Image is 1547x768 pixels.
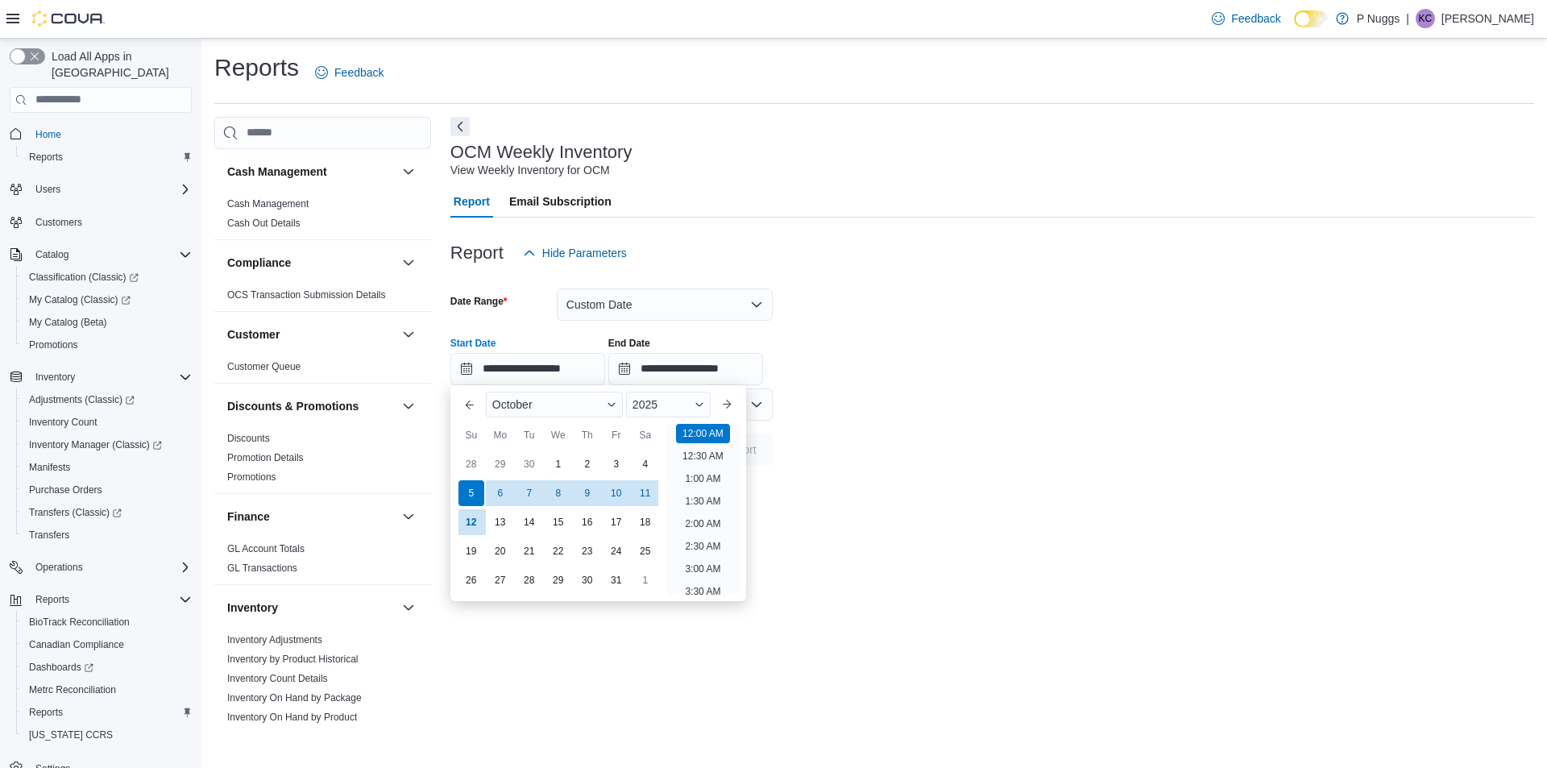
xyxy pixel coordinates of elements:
[227,326,396,342] button: Customer
[227,543,305,554] a: GL Account Totals
[16,633,198,656] button: Canadian Compliance
[16,334,198,356] button: Promotions
[29,590,192,609] span: Reports
[227,361,301,372] a: Customer Queue
[227,563,297,574] a: GL Transactions
[603,451,629,477] div: day-3
[16,501,198,524] a: Transfers (Classic)
[487,538,513,564] div: day-20
[450,162,610,179] div: View Weekly Inventory for OCM
[16,311,198,334] button: My Catalog (Beta)
[545,538,571,564] div: day-22
[574,509,600,535] div: day-16
[29,558,89,577] button: Operations
[666,424,740,595] ul: Time
[487,422,513,448] div: Mo
[458,480,484,506] div: day-5
[227,164,327,180] h3: Cash Management
[227,692,362,704] a: Inventory On Hand by Package
[23,313,114,332] a: My Catalog (Beta)
[35,248,68,261] span: Catalog
[29,180,67,199] button: Users
[516,538,542,564] div: day-21
[29,124,192,144] span: Home
[23,147,69,167] a: Reports
[1416,9,1435,28] div: Kris Charland
[23,480,109,500] a: Purchase Orders
[35,593,69,606] span: Reports
[29,367,192,387] span: Inventory
[492,398,533,411] span: October
[399,253,418,272] button: Compliance
[399,162,418,181] button: Cash Management
[750,398,763,411] button: Open list of options
[227,600,396,616] button: Inventory
[545,509,571,535] div: day-15
[16,611,198,633] button: BioTrack Reconciliation
[23,658,192,677] span: Dashboards
[3,243,198,266] button: Catalog
[23,725,192,745] span: Washington CCRS
[29,245,75,264] button: Catalog
[23,147,192,167] span: Reports
[1441,9,1534,28] p: [PERSON_NAME]
[29,461,70,474] span: Manifests
[487,567,513,593] div: day-27
[227,452,304,463] a: Promotion Details
[450,337,496,350] label: Start Date
[3,588,198,611] button: Reports
[23,313,192,332] span: My Catalog (Beta)
[214,429,431,493] div: Discounts & Promotions
[29,213,89,232] a: Customers
[214,194,431,239] div: Cash Management
[23,680,192,700] span: Metrc Reconciliation
[23,335,192,355] span: Promotions
[23,503,128,522] a: Transfers (Classic)
[29,638,124,651] span: Canadian Compliance
[23,725,119,745] a: [US_STATE] CCRS
[227,673,328,684] a: Inventory Count Details
[16,701,198,724] button: Reports
[1205,2,1287,35] a: Feedback
[678,582,727,601] li: 3:30 AM
[227,164,396,180] button: Cash Management
[678,559,727,579] li: 3:00 AM
[227,289,386,301] a: OCS Transaction Submission Details
[35,371,75,384] span: Inventory
[545,567,571,593] div: day-29
[23,390,141,409] a: Adjustments (Classic)
[35,561,83,574] span: Operations
[29,416,97,429] span: Inventory Count
[603,567,629,593] div: day-31
[35,183,60,196] span: Users
[516,480,542,506] div: day-7
[516,237,633,269] button: Hide Parameters
[23,635,131,654] a: Canadian Compliance
[23,390,192,409] span: Adjustments (Classic)
[557,289,773,321] button: Custom Date
[227,398,359,414] h3: Discounts & Promotions
[16,411,198,434] button: Inventory Count
[227,654,359,665] a: Inventory by Product Historical
[542,245,627,261] span: Hide Parameters
[214,357,431,383] div: Customer
[458,538,484,564] div: day-19
[29,590,76,609] button: Reports
[399,598,418,617] button: Inventory
[23,268,192,287] span: Classification (Classic)
[603,538,629,564] div: day-24
[454,185,490,218] span: Report
[29,393,135,406] span: Adjustments (Classic)
[603,422,629,448] div: Fr
[227,562,297,575] span: GL Transactions
[3,178,198,201] button: Users
[23,525,76,545] a: Transfers
[1419,9,1433,28] span: KC
[227,217,301,230] span: Cash Out Details
[16,724,198,746] button: [US_STATE] CCRS
[29,293,131,306] span: My Catalog (Classic)
[227,471,276,484] span: Promotions
[3,366,198,388] button: Inventory
[545,422,571,448] div: We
